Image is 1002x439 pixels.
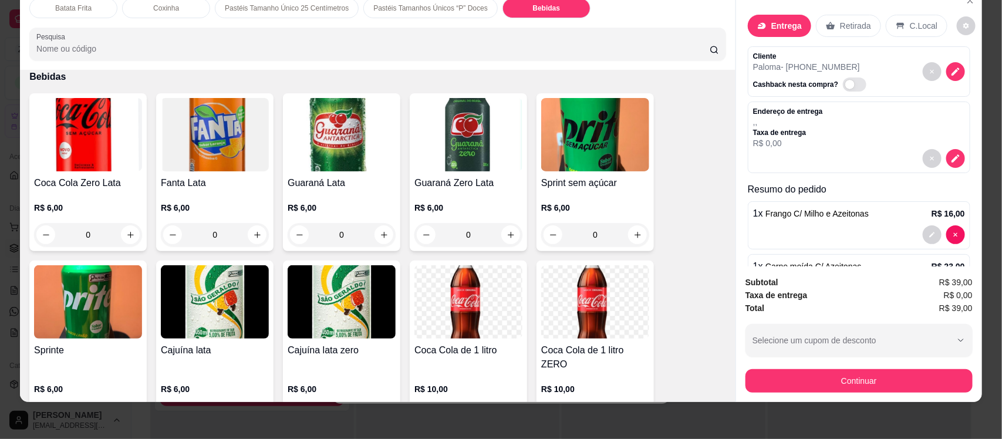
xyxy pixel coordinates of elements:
[288,202,396,214] p: R$ 6,00
[288,176,396,190] h4: Guaraná Lata
[946,149,965,168] button: decrease-product-quantity
[533,4,561,13] p: Bebidas
[544,225,562,244] button: decrease-product-quantity
[748,183,970,197] p: Resumo do pedido
[414,176,522,190] h4: Guaraná Zero Lata
[375,225,393,244] button: increase-product-quantity
[541,343,649,372] h4: Coca Cola de 1 litro ZERO
[923,62,942,81] button: decrease-product-quantity
[923,149,942,168] button: decrease-product-quantity
[753,207,869,221] p: 1 x
[288,265,396,339] img: product-image
[745,291,808,300] strong: Taxa de entrega
[288,98,396,171] img: product-image
[946,62,965,81] button: decrease-product-quantity
[161,98,269,171] img: product-image
[541,265,649,339] img: product-image
[34,343,142,357] h4: Sprinte
[946,225,965,244] button: decrease-product-quantity
[34,176,142,190] h4: Coca Cola Zero Lata
[932,208,965,219] p: R$ 16,00
[288,343,396,357] h4: Cajuína lata zero
[745,369,973,393] button: Continuar
[939,276,973,289] span: R$ 39,00
[753,128,823,137] p: Taxa de entrega
[34,383,142,395] p: R$ 6,00
[34,265,142,339] img: product-image
[34,98,142,171] img: product-image
[248,225,266,244] button: increase-product-quantity
[745,303,764,313] strong: Total
[163,225,182,244] button: decrease-product-quantity
[161,343,269,357] h4: Cajuína lata
[36,43,710,55] input: Pesquisa
[771,20,802,32] p: Entrega
[910,20,937,32] p: C.Local
[753,61,871,73] p: Paloma - [PHONE_NUMBER]
[753,80,838,89] p: Cashback nesta compra?
[161,202,269,214] p: R$ 6,00
[765,209,869,218] span: Frango C/ Milho e Azeitonas
[161,176,269,190] h4: Fanta Lata
[417,225,436,244] button: decrease-product-quantity
[745,278,778,287] strong: Subtotal
[29,70,726,84] p: Bebidas
[923,225,942,244] button: decrease-product-quantity
[36,225,55,244] button: decrease-product-quantity
[414,202,522,214] p: R$ 6,00
[225,4,349,13] p: Pastéis Tamanho Único 25 Centímetros
[414,265,522,339] img: product-image
[628,225,647,244] button: increase-product-quantity
[36,32,69,42] label: Pesquisa
[414,98,522,171] img: product-image
[373,4,488,13] p: Pastéis Tamanhos Únicos “P” Doces
[121,225,140,244] button: increase-product-quantity
[541,383,649,395] p: R$ 10,00
[541,176,649,190] h4: Sprint sem açúcar
[55,4,92,13] p: Batata Frita
[753,116,823,128] p: , ,
[944,289,973,302] span: R$ 0,00
[932,261,965,272] p: R$ 23,00
[34,202,142,214] p: R$ 6,00
[939,302,973,315] span: R$ 39,00
[765,262,861,271] span: Carne moída C/ Azeitonas
[957,16,976,35] button: decrease-product-quantity
[753,137,823,149] p: R$ 0,00
[414,343,522,357] h4: Coca Cola de 1 litro
[753,107,823,116] p: Endereço de entrega
[288,383,396,395] p: R$ 6,00
[753,52,871,61] p: Cliente
[161,383,269,395] p: R$ 6,00
[753,259,862,273] p: 1 x
[501,225,520,244] button: increase-product-quantity
[745,324,973,357] button: Selecione um cupom de desconto
[414,383,522,395] p: R$ 10,00
[840,20,871,32] p: Retirada
[161,265,269,339] img: product-image
[541,98,649,171] img: product-image
[541,202,649,214] p: R$ 6,00
[153,4,179,13] p: Coxinha
[843,77,871,92] label: Automatic updates
[290,225,309,244] button: decrease-product-quantity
